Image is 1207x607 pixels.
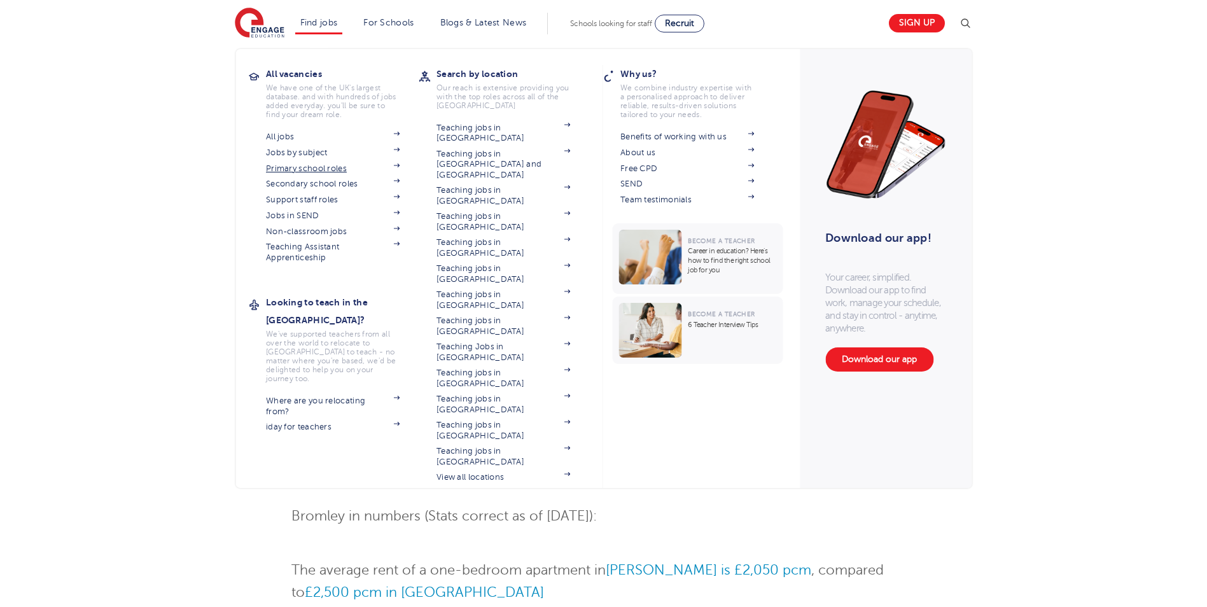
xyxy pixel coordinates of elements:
[291,562,606,578] span: The average rent of a one-bedroom apartment in
[436,342,570,363] a: Teaching Jobs in [GEOGRAPHIC_DATA]
[436,211,570,232] a: Teaching jobs in [GEOGRAPHIC_DATA]
[266,65,419,83] h3: All vacancies
[266,242,400,263] a: Teaching Assistant Apprenticeship
[620,83,754,119] p: We combine industry expertise with a personalised approach to deliver reliable, results-driven so...
[436,316,570,337] a: Teaching jobs in [GEOGRAPHIC_DATA]
[688,320,776,330] p: 6 Teacher Interview Tips
[612,223,786,294] a: Become a TeacherCareer in education? Here’s how to find the right school job for you
[266,293,419,329] h3: Looking to teach in the [GEOGRAPHIC_DATA]?
[620,164,754,174] a: Free CPD
[436,446,570,467] a: Teaching jobs in [GEOGRAPHIC_DATA]
[436,472,570,482] a: View all locations
[606,562,811,578] a: [PERSON_NAME] is £2,050 pcm
[436,65,589,110] a: Search by locationOur reach is extensive providing you with the top roles across all of the [GEOG...
[436,368,570,389] a: Teaching jobs in [GEOGRAPHIC_DATA]
[688,246,776,275] p: Career in education? Here’s how to find the right school job for you
[436,237,570,258] a: Teaching jobs in [GEOGRAPHIC_DATA]
[291,508,597,524] span: Bromley in numbers (Stats correct as of [DATE]):
[266,179,400,189] a: Secondary school roles
[266,65,419,119] a: All vacanciesWe have one of the UK's largest database. and with hundreds of jobs added everyday. ...
[266,211,400,221] a: Jobs in SEND
[266,148,400,158] a: Jobs by subject
[266,293,419,383] a: Looking to teach in the [GEOGRAPHIC_DATA]?We've supported teachers from all over the world to rel...
[266,422,400,432] a: iday for teachers
[300,18,338,27] a: Find jobs
[665,18,694,28] span: Recruit
[612,297,786,364] a: Become a Teacher6 Teacher Interview Tips
[436,149,570,180] a: Teaching jobs in [GEOGRAPHIC_DATA] and [GEOGRAPHIC_DATA]
[363,18,414,27] a: For Schools
[436,65,589,83] h3: Search by location
[436,123,570,144] a: Teaching jobs in [GEOGRAPHIC_DATA]
[436,290,570,310] a: Teaching jobs in [GEOGRAPHIC_DATA]
[266,195,400,205] a: Support staff roles
[436,420,570,441] a: Teaching jobs in [GEOGRAPHIC_DATA]
[889,14,945,32] a: Sign up
[440,18,527,27] a: Blogs & Latest News
[825,224,940,252] h3: Download our app!
[436,185,570,206] a: Teaching jobs in [GEOGRAPHIC_DATA]
[655,15,704,32] a: Recruit
[436,394,570,415] a: Teaching jobs in [GEOGRAPHIC_DATA]
[620,65,773,83] h3: Why us?
[436,83,570,110] p: Our reach is extensive providing you with the top roles across all of the [GEOGRAPHIC_DATA]
[570,19,652,28] span: Schools looking for staff
[688,237,755,244] span: Become a Teacher
[235,8,284,39] img: Engage Education
[620,65,773,119] a: Why us?We combine industry expertise with a personalised approach to deliver reliable, results-dr...
[825,347,933,372] a: Download our app
[688,310,755,317] span: Become a Teacher
[620,179,754,189] a: SEND
[266,132,400,142] a: All jobs
[266,164,400,174] a: Primary school roles
[620,132,754,142] a: Benefits of working with us
[305,585,544,600] a: £2,500 pcm in [GEOGRAPHIC_DATA]
[266,396,400,417] a: Where are you relocating from?
[266,83,400,119] p: We have one of the UK's largest database. and with hundreds of jobs added everyday. you'll be sur...
[266,330,400,383] p: We've supported teachers from all over the world to relocate to [GEOGRAPHIC_DATA] to teach - no m...
[825,271,946,335] p: Your career, simplified. Download our app to find work, manage your schedule, and stay in control...
[620,148,754,158] a: About us
[436,263,570,284] a: Teaching jobs in [GEOGRAPHIC_DATA]
[620,195,754,205] a: Team testimonials
[266,227,400,237] a: Non-classroom jobs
